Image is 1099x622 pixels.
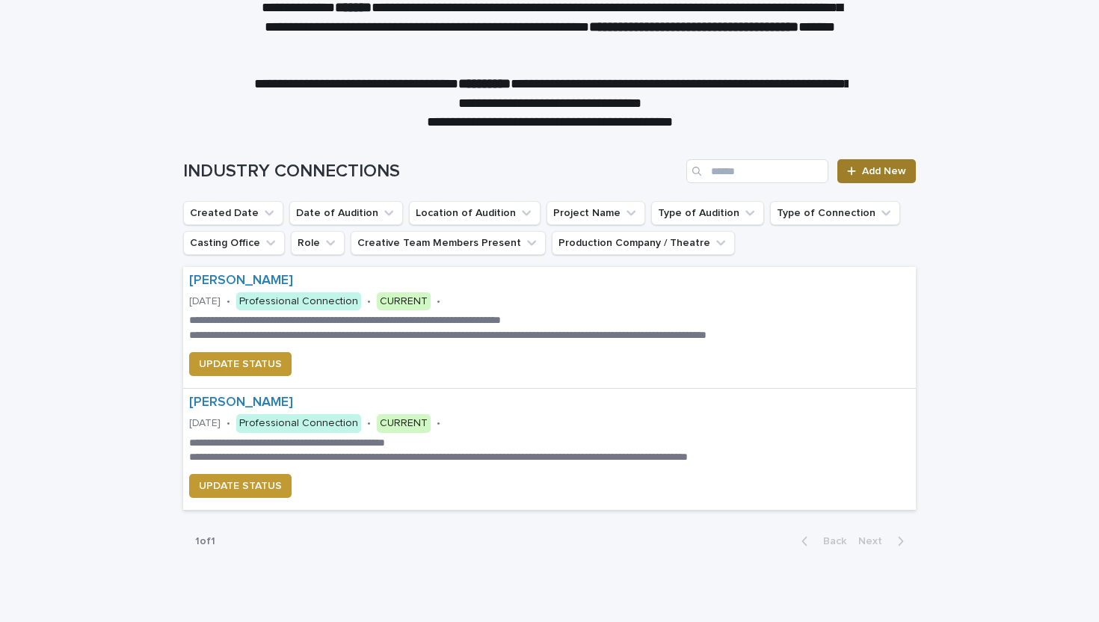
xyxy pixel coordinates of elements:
[189,395,293,411] a: [PERSON_NAME]
[437,417,440,430] p: •
[852,535,916,548] button: Next
[183,523,227,560] p: 1 of 1
[552,231,735,255] button: Production Company / Theatre
[651,201,764,225] button: Type of Audition
[289,201,403,225] button: Date of Audition
[351,231,546,255] button: Creative Team Members Present
[686,159,828,183] input: Search
[236,414,361,433] div: Professional Connection
[183,201,283,225] button: Created Date
[377,414,431,433] div: CURRENT
[227,417,230,430] p: •
[377,292,431,311] div: CURRENT
[837,159,916,183] a: Add New
[862,166,906,176] span: Add New
[183,161,680,182] h1: INDUSTRY CONNECTIONS
[199,478,282,493] span: UPDATE STATUS
[437,295,440,308] p: •
[547,201,645,225] button: Project Name
[183,231,285,255] button: Casting Office
[189,474,292,498] button: UPDATE STATUS
[199,357,282,372] span: UPDATE STATUS
[409,201,541,225] button: Location of Audition
[291,231,345,255] button: Role
[189,295,221,308] p: [DATE]
[227,295,230,308] p: •
[367,295,371,308] p: •
[858,536,891,546] span: Next
[814,536,846,546] span: Back
[236,292,361,311] div: Professional Connection
[189,417,221,430] p: [DATE]
[789,535,852,548] button: Back
[367,417,371,430] p: •
[770,201,900,225] button: Type of Connection
[189,352,292,376] button: UPDATE STATUS
[189,273,293,289] a: [PERSON_NAME]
